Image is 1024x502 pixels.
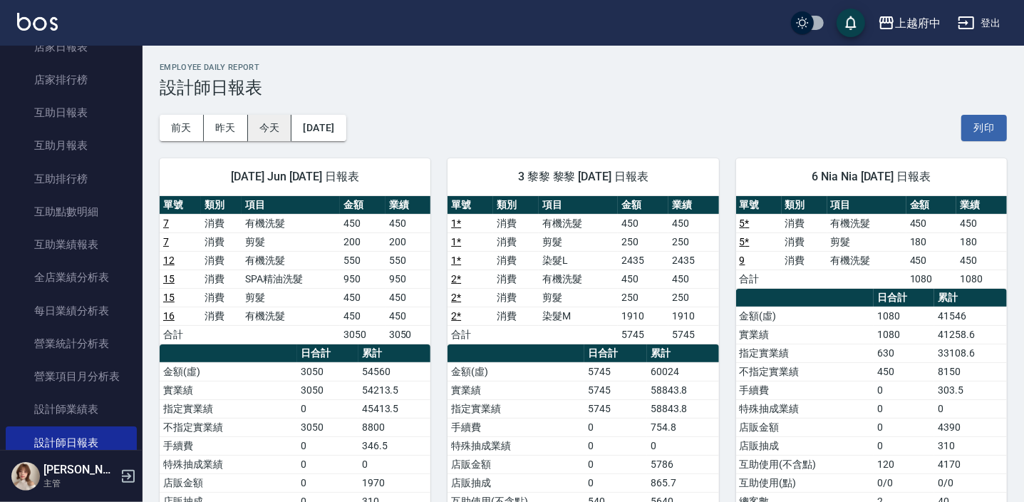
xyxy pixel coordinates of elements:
[618,307,668,325] td: 1910
[201,251,242,270] td: 消費
[358,362,431,381] td: 54560
[201,288,242,307] td: 消費
[6,327,137,360] a: 營業統計分析表
[11,462,40,491] img: Person
[177,170,413,184] span: [DATE] Jun [DATE] 日報表
[584,399,647,418] td: 5745
[465,170,701,184] span: 3 黎黎 黎黎 [DATE] 日報表
[242,270,340,288] td: SPA精油洗髮
[647,455,719,473] td: 5786
[874,436,934,455] td: 0
[539,270,618,288] td: 有機洗髮
[872,9,946,38] button: 上越府中
[6,294,137,327] a: 每日業績分析表
[248,115,292,141] button: 今天
[160,78,1007,98] h3: 設計師日報表
[358,418,431,436] td: 8800
[6,261,137,294] a: 全店業績分析表
[782,232,827,251] td: 消費
[242,307,340,325] td: 有機洗髮
[297,418,358,436] td: 3050
[736,399,874,418] td: 特殊抽成業績
[874,399,934,418] td: 0
[618,288,668,307] td: 250
[242,232,340,251] td: 剪髮
[736,436,874,455] td: 店販抽成
[618,325,668,344] td: 5745
[539,214,618,232] td: 有機洗髮
[906,270,957,288] td: 1080
[297,344,358,363] th: 日合計
[493,232,539,251] td: 消費
[736,344,874,362] td: 指定實業績
[340,196,386,215] th: 金額
[358,399,431,418] td: 45413.5
[827,251,906,270] td: 有機洗髮
[668,307,719,325] td: 1910
[874,325,934,344] td: 1080
[736,418,874,436] td: 店販金額
[340,232,386,251] td: 200
[160,399,297,418] td: 指定實業績
[539,196,618,215] th: 項目
[6,31,137,63] a: 店家日報表
[160,455,297,473] td: 特殊抽成業績
[736,455,874,473] td: 互助使用(不含點)
[647,436,719,455] td: 0
[827,214,906,232] td: 有機洗髮
[358,344,431,363] th: 累計
[934,362,1007,381] td: 8150
[874,344,934,362] td: 630
[668,196,719,215] th: 業績
[539,307,618,325] td: 染髮M
[961,115,1007,141] button: 列印
[956,270,1007,288] td: 1080
[895,14,941,32] div: 上越府中
[736,473,874,492] td: 互助使用(點)
[668,325,719,344] td: 5745
[448,381,584,399] td: 實業績
[6,393,137,426] a: 設計師業績表
[647,418,719,436] td: 754.8
[956,232,1007,251] td: 180
[782,196,827,215] th: 類別
[6,96,137,129] a: 互助日報表
[837,9,865,37] button: save
[736,381,874,399] td: 手續費
[201,214,242,232] td: 消費
[934,325,1007,344] td: 41258.6
[386,325,431,344] td: 3050
[782,214,827,232] td: 消費
[242,288,340,307] td: 剪髮
[291,115,346,141] button: [DATE]
[201,270,242,288] td: 消費
[6,129,137,162] a: 互助月報表
[584,418,647,436] td: 0
[6,63,137,96] a: 店家排行榜
[647,473,719,492] td: 865.7
[956,214,1007,232] td: 450
[874,473,934,492] td: 0/0
[584,473,647,492] td: 0
[358,455,431,473] td: 0
[668,232,719,251] td: 250
[493,251,539,270] td: 消費
[956,251,1007,270] td: 450
[297,362,358,381] td: 3050
[618,270,668,288] td: 450
[340,325,386,344] td: 3050
[827,196,906,215] th: 項目
[618,251,668,270] td: 2435
[201,232,242,251] td: 消費
[448,436,584,455] td: 特殊抽成業績
[618,196,668,215] th: 金額
[201,307,242,325] td: 消費
[934,436,1007,455] td: 310
[782,251,827,270] td: 消費
[539,232,618,251] td: 剪髮
[493,196,539,215] th: 類別
[934,381,1007,399] td: 303.5
[668,214,719,232] td: 450
[163,273,175,285] a: 15
[448,418,584,436] td: 手續費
